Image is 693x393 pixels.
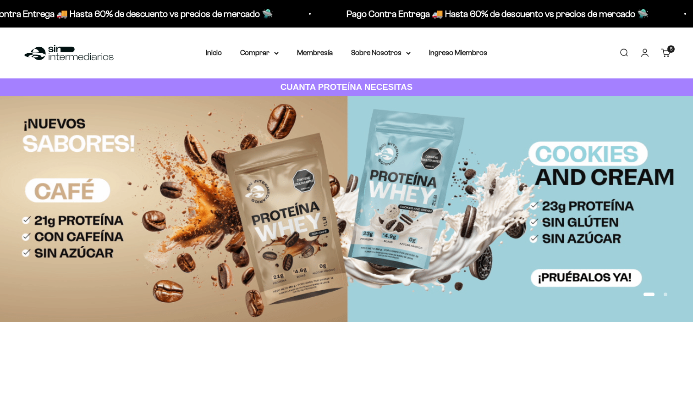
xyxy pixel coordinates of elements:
strong: CUANTA PROTEÍNA NECESITAS [280,82,413,92]
summary: Comprar [240,47,279,59]
a: Membresía [297,49,333,56]
a: Ingreso Miembros [429,49,487,56]
a: Inicio [206,49,222,56]
summary: Sobre Nosotros [351,47,411,59]
p: Pago Contra Entrega 🚚 Hasta 60% de descuento vs precios de mercado 🛸 [307,6,609,21]
span: 5 [670,47,672,51]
